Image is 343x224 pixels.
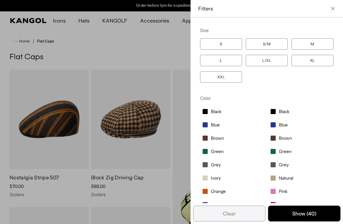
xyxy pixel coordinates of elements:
span: Black [211,109,221,114]
span: Green [279,149,292,154]
span: Red [279,202,287,208]
label: L [200,55,242,66]
span: Filters [198,5,328,12]
span: Brown [279,135,292,141]
label: XXL [200,71,242,83]
button: Apply selected filters [268,206,340,221]
label: S [200,38,242,50]
span: Ivory [211,175,221,181]
label: S/M [246,38,288,50]
label: M [292,38,333,50]
label: XL [292,55,333,66]
span: Grey [279,162,289,168]
span: Pink [279,189,287,194]
span: Green [211,149,224,154]
span: Black [279,109,289,114]
label: L/XL [246,55,288,66]
span: Blue [211,122,220,128]
button: Close filter list [330,6,335,11]
span: Natural [279,175,293,181]
div: Size [200,28,333,33]
button: Remove all filters [193,206,266,221]
span: Purple [211,202,224,208]
span: Blue [279,122,288,128]
span: Orange [211,189,226,194]
div: Color [200,95,333,101]
span: Grey [211,162,221,168]
span: Brown [211,135,224,141]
